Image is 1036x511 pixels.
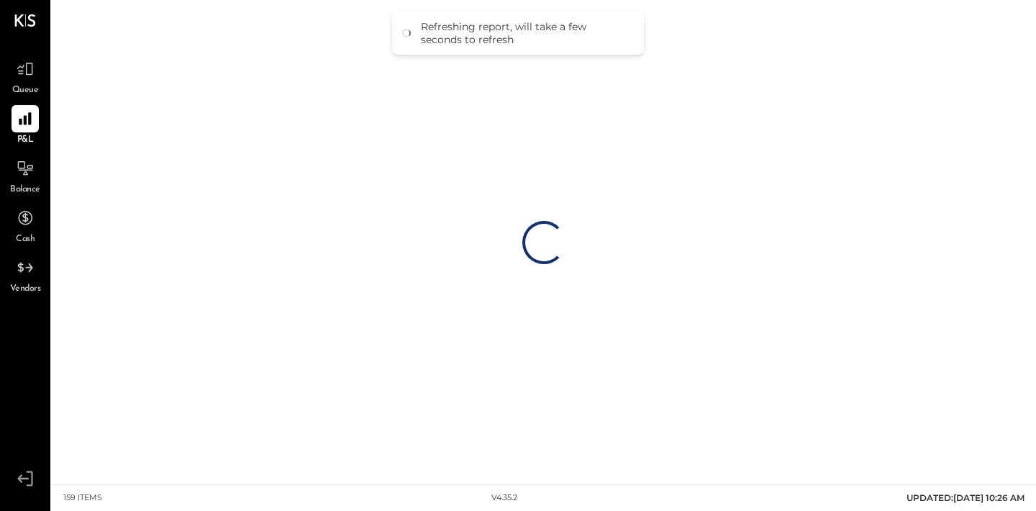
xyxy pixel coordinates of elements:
a: Queue [1,55,50,97]
a: Cash [1,204,50,246]
span: Queue [12,84,39,97]
div: 159 items [63,492,102,504]
span: Cash [16,233,35,246]
div: Refreshing report, will take a few seconds to refresh [421,20,630,46]
div: v 4.35.2 [491,492,517,504]
span: Balance [10,184,40,196]
a: Balance [1,155,50,196]
span: UPDATED: [DATE] 10:26 AM [906,492,1024,503]
a: P&L [1,105,50,147]
span: Vendors [10,283,41,296]
span: P&L [17,134,34,147]
a: Vendors [1,254,50,296]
